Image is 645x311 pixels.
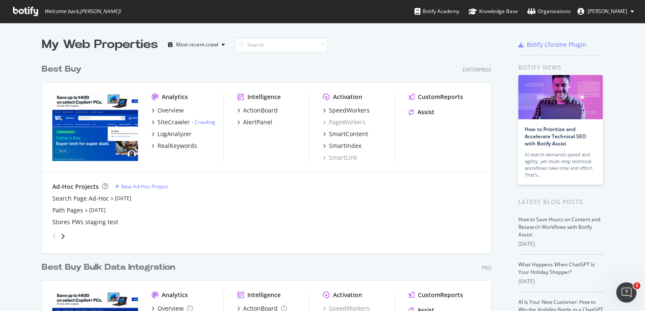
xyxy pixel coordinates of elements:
div: Latest Blog Posts [518,197,603,206]
div: SmartIndex [329,142,361,150]
div: AI search demands speed and agility, yet multi-step technical workflows take time and effort. Tha... [525,151,596,178]
div: angle-right [60,232,66,241]
div: - [192,118,215,126]
a: RealKeywords [152,142,197,150]
a: CustomReports [409,291,463,299]
div: Assist [417,108,434,116]
div: Organizations [527,7,571,16]
div: Activation [333,93,362,101]
a: AlertPanel [237,118,272,126]
div: AlertPanel [243,118,272,126]
a: CustomReports [409,93,463,101]
a: SpeedWorkers [323,106,370,115]
a: Overview [152,106,184,115]
div: Overview [157,106,184,115]
div: New Ad-Hoc Project [121,183,168,190]
div: Activation [333,291,362,299]
div: CustomReports [418,93,463,101]
div: Pro [482,264,491,271]
a: Best Buy [42,63,85,75]
div: [DATE] [518,240,603,248]
a: Best Buy Bulk Data Integration [42,261,179,273]
span: Welcome back, [PERSON_NAME] ! [44,8,121,15]
div: Botify Academy [415,7,459,16]
a: Crawling [195,118,215,126]
div: SiteCrawler [157,118,190,126]
div: Intelligence [247,291,281,299]
a: Assist [409,108,434,116]
div: Botify Chrome Plugin [527,40,586,49]
div: ActionBoard [243,106,278,115]
div: RealKeywords [157,142,197,150]
button: Most recent crawl [165,38,228,51]
span: 1 [634,282,640,289]
a: PageWorkers [323,118,366,126]
a: SmartLink [323,153,357,162]
a: New Ad-Hoc Project [115,183,168,190]
div: Botify news [518,63,603,72]
iframe: Intercom live chat [616,282,637,303]
div: Analytics [162,93,188,101]
a: Path Pages [52,206,83,214]
div: LogAnalyzer [157,130,192,138]
a: ActionBoard [237,106,278,115]
input: Search [235,38,328,52]
div: Best Buy [42,63,81,75]
div: SpeedWorkers [329,106,370,115]
div: [DATE] [518,278,603,285]
div: Best Buy Bulk Data Integration [42,261,175,273]
div: Ad-Hoc Projects [52,182,99,191]
div: Intelligence [247,93,281,101]
button: [PERSON_NAME] [571,5,641,18]
a: [DATE] [115,195,131,202]
a: [DATE] [89,206,106,214]
a: SmartIndex [323,142,361,150]
a: SmartContent [323,130,368,138]
a: Botify Chrome Plugin [518,40,586,49]
div: Knowledge Base [469,7,518,16]
a: How to Save Hours on Content and Research Workflows with Botify Assist [518,216,600,238]
div: Most recent crawl [176,42,218,47]
div: My Web Properties [42,36,158,53]
div: SmartContent [329,130,368,138]
div: Analytics [162,291,188,299]
a: Stores PWs staging test [52,218,118,226]
div: CustomReports [418,291,463,299]
a: What Happens When ChatGPT Is Your Holiday Shopper? [518,261,595,276]
div: Enterprise [463,66,491,73]
a: SiteCrawler- Crawling [152,118,215,126]
a: LogAnalyzer [152,130,192,138]
img: bestbuy.com [52,93,138,161]
div: angle-left [49,230,60,243]
img: How to Prioritize and Accelerate Technical SEO with Botify Assist [518,75,603,119]
a: Search Page Ad-Hoc [52,194,109,203]
a: How to Prioritize and Accelerate Technical SEO with Botify Assist [525,126,586,147]
span: Courtney Beyer [588,8,627,15]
